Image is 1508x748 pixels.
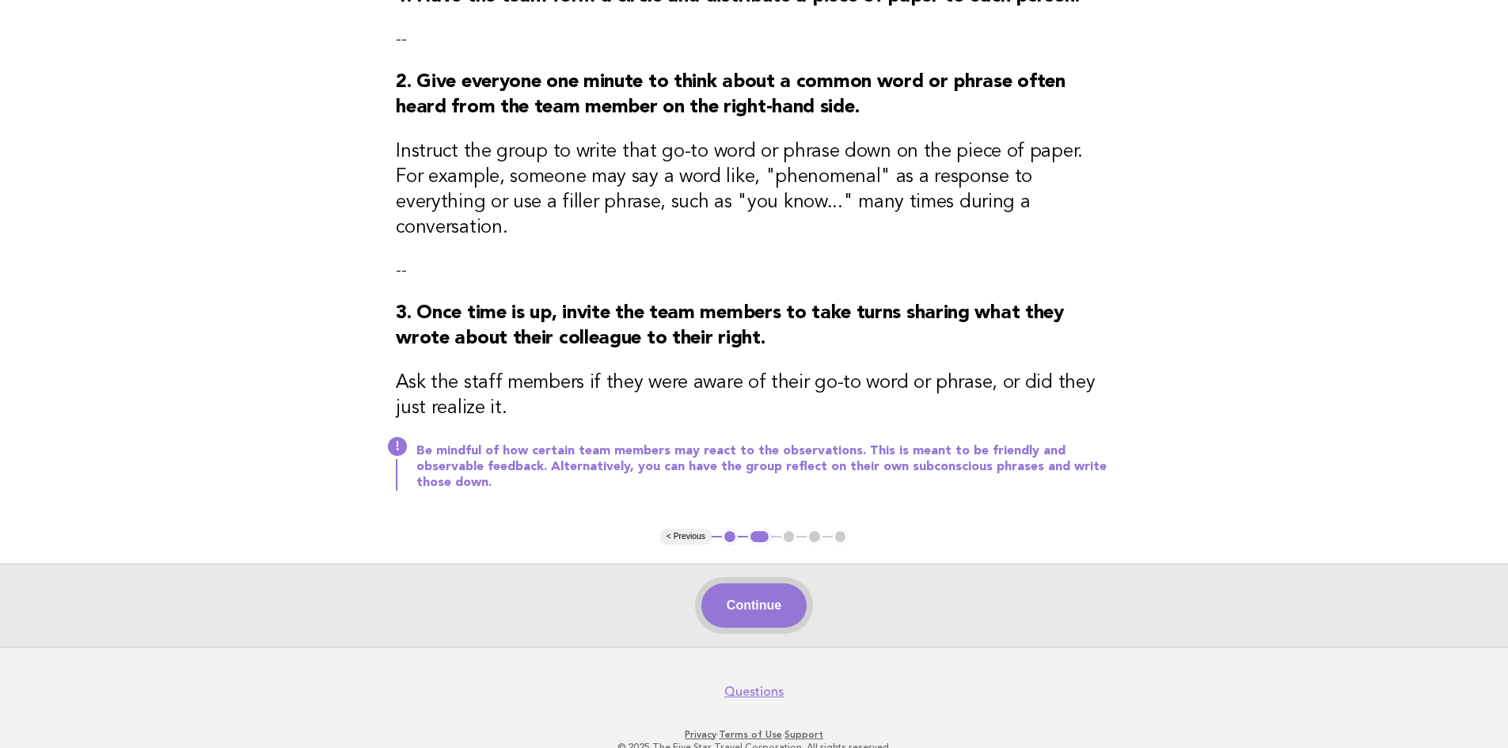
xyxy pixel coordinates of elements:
a: Terms of Use [719,729,782,740]
p: · · [270,728,1239,741]
p: -- [396,28,1112,51]
button: 1 [722,529,738,545]
button: Continue [701,583,807,628]
h3: Ask the staff members if they were aware of their go-to word or phrase, or did they just realize it. [396,370,1112,421]
button: 2 [748,529,771,545]
a: Privacy [685,729,716,740]
strong: 2. Give everyone one minute to think about a common word or phrase often heard from the team memb... [396,73,1065,117]
a: Support [784,729,823,740]
p: -- [396,260,1112,282]
strong: 3. Once time is up, invite the team members to take turns sharing what they wrote about their col... [396,304,1064,348]
p: Be mindful of how certain team members may react to the observations. This is meant to be friendl... [416,443,1112,491]
a: Questions [724,684,784,700]
button: < Previous [660,529,712,545]
h3: Instruct the group to write that go-to word or phrase down on the piece of paper. For example, so... [396,139,1112,241]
